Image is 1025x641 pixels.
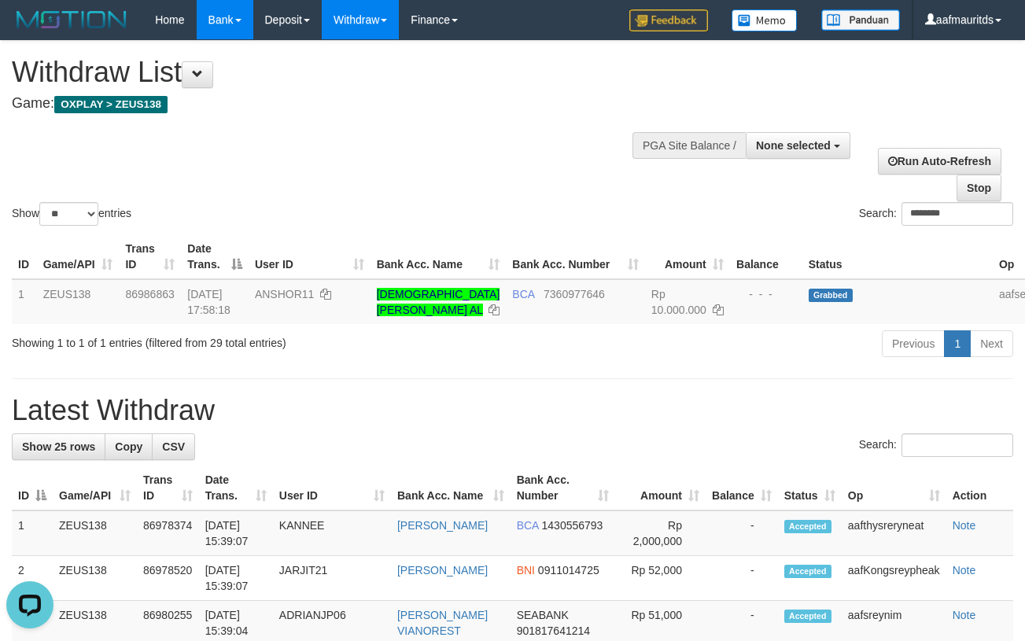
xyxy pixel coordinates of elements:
[732,9,798,31] img: Button%20Memo.svg
[506,234,644,279] th: Bank Acc. Number: activate to sort column ascending
[615,510,706,556] td: Rp 2,000,000
[273,466,391,510] th: User ID: activate to sort column ascending
[517,564,535,577] span: BNI
[37,234,120,279] th: Game/API: activate to sort column ascending
[137,510,199,556] td: 86978374
[511,466,615,510] th: Bank Acc. Number: activate to sort column ascending
[629,9,708,31] img: Feedback.jpg
[377,288,500,316] a: [DEMOGRAPHIC_DATA][PERSON_NAME] AL
[706,556,778,601] td: -
[706,466,778,510] th: Balance: activate to sort column ascending
[137,556,199,601] td: 86978520
[255,288,314,300] span: ANSHOR11
[125,288,174,300] span: 86986863
[615,466,706,510] th: Amount: activate to sort column ascending
[736,286,796,302] div: - - -
[115,440,142,453] span: Copy
[199,466,273,510] th: Date Trans.: activate to sort column ascending
[397,609,488,637] a: [PERSON_NAME] VIANOREST
[953,519,976,532] a: Note
[970,330,1013,357] a: Next
[273,556,391,601] td: JARJIT21
[199,510,273,556] td: [DATE] 15:39:07
[273,510,391,556] td: KANNEE
[6,6,53,53] button: Open LiveChat chat widget
[730,234,802,279] th: Balance
[12,329,415,351] div: Showing 1 to 1 of 1 entries (filtered from 29 total entries)
[802,234,993,279] th: Status
[39,202,98,226] select: Showentries
[632,132,746,159] div: PGA Site Balance /
[12,96,668,112] h4: Game:
[12,433,105,460] a: Show 25 rows
[517,519,539,532] span: BCA
[181,234,249,279] th: Date Trans.: activate to sort column descending
[517,624,590,637] span: Copy 901817641214 to clipboard
[809,289,853,302] span: Grabbed
[882,330,945,357] a: Previous
[54,96,168,113] span: OXPLAY > ZEUS138
[544,288,605,300] span: Copy 7360977646 to clipboard
[187,288,230,316] span: [DATE] 17:58:18
[162,440,185,453] span: CSV
[12,556,53,601] td: 2
[842,556,946,601] td: aafKongsreypheak
[706,510,778,556] td: -
[12,202,131,226] label: Show entries
[953,609,976,621] a: Note
[371,234,507,279] th: Bank Acc. Name: activate to sort column ascending
[53,556,137,601] td: ZEUS138
[391,466,511,510] th: Bank Acc. Name: activate to sort column ascending
[397,519,488,532] a: [PERSON_NAME]
[22,440,95,453] span: Show 25 rows
[199,556,273,601] td: [DATE] 15:39:07
[615,556,706,601] td: Rp 52,000
[542,519,603,532] span: Copy 1430556793 to clipboard
[105,433,153,460] a: Copy
[784,610,831,623] span: Accepted
[821,9,900,31] img: panduan.png
[859,433,1013,457] label: Search:
[784,565,831,578] span: Accepted
[12,395,1013,426] h1: Latest Withdraw
[538,564,599,577] span: Copy 0911014725 to clipboard
[756,139,831,152] span: None selected
[119,234,181,279] th: Trans ID: activate to sort column ascending
[12,234,37,279] th: ID
[12,466,53,510] th: ID: activate to sort column descending
[901,433,1013,457] input: Search:
[953,564,976,577] a: Note
[944,330,971,357] a: 1
[842,466,946,510] th: Op: activate to sort column ascending
[12,279,37,324] td: 1
[878,148,1001,175] a: Run Auto-Refresh
[152,433,195,460] a: CSV
[842,510,946,556] td: aafthysreryneat
[645,234,730,279] th: Amount: activate to sort column ascending
[37,279,120,324] td: ZEUS138
[12,8,131,31] img: MOTION_logo.png
[12,57,668,88] h1: Withdraw List
[249,234,371,279] th: User ID: activate to sort column ascending
[12,510,53,556] td: 1
[512,288,534,300] span: BCA
[946,466,1013,510] th: Action
[53,466,137,510] th: Game/API: activate to sort column ascending
[397,564,488,577] a: [PERSON_NAME]
[137,466,199,510] th: Trans ID: activate to sort column ascending
[784,520,831,533] span: Accepted
[778,466,842,510] th: Status: activate to sort column ascending
[859,202,1013,226] label: Search:
[746,132,850,159] button: None selected
[517,609,569,621] span: SEABANK
[901,202,1013,226] input: Search:
[957,175,1001,201] a: Stop
[651,288,706,316] span: Rp 10.000.000
[53,510,137,556] td: ZEUS138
